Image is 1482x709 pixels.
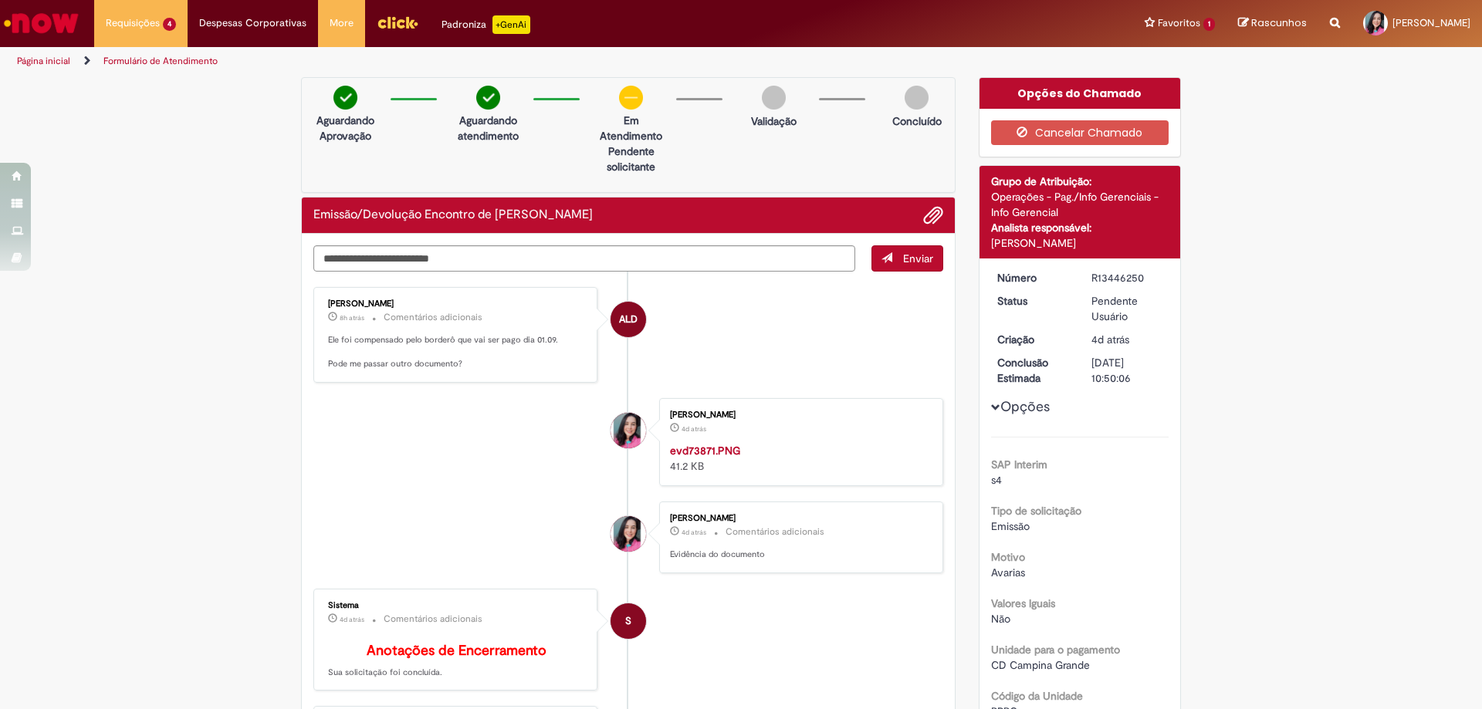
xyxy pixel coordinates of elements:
ul: Trilhas de página [12,47,976,76]
b: Código da Unidade [991,689,1083,703]
a: Rascunhos [1238,16,1307,31]
div: Marcela Jakeline de Araujo Gomes [611,413,646,448]
b: Valores Iguais [991,596,1055,610]
p: Pendente solicitante [594,143,668,174]
b: Motivo [991,550,1025,564]
div: Opções do Chamado [980,78,1181,109]
img: circle-minus.png [619,86,643,110]
p: Concluído [892,113,942,129]
time: 26/08/2025 16:43:58 [682,424,706,434]
div: [PERSON_NAME] [670,410,927,420]
time: 29/08/2025 09:38:57 [340,313,364,322]
dt: Status [986,293,1081,309]
div: 25/08/2025 21:58:18 [1091,332,1163,347]
span: 4d atrás [1091,333,1129,346]
h2: Emissão/Devolução Encontro de Contas Fornecedor Histórico de tíquete [313,208,593,222]
span: Favoritos [1158,15,1200,31]
div: Padroniza [442,15,530,34]
b: SAP Interim [991,457,1047,471]
img: check-circle-green.png [333,86,357,110]
span: Despesas Corporativas [199,15,306,31]
span: 1 [1203,18,1215,31]
a: Página inicial [17,55,70,67]
button: Enviar [871,245,943,272]
span: Rascunhos [1251,15,1307,30]
span: [PERSON_NAME] [1392,16,1470,29]
p: +GenAi [492,15,530,34]
div: Andressa Luiza Da Silva [611,302,646,337]
div: Grupo de Atribuição: [991,174,1169,189]
dt: Número [986,270,1081,285]
p: Aguardando Aprovação [308,113,383,143]
p: Evidência do documento [670,549,927,561]
span: 4d atrás [340,615,364,624]
span: Enviar [903,252,933,265]
div: Marcela Jakeline de Araujo Gomes [611,516,646,552]
span: ALD [619,301,638,338]
span: s4 [991,473,1002,487]
dt: Criação [986,332,1081,347]
div: System [611,603,646,639]
div: R13446250 [1091,270,1163,285]
div: Analista responsável: [991,220,1169,235]
span: 4 [163,18,176,31]
p: Validação [751,113,797,129]
img: ServiceNow [2,8,81,39]
textarea: Digite sua mensagem aqui... [313,245,855,272]
div: [DATE] 10:50:06 [1091,355,1163,386]
p: Sua solicitação foi concluída. [328,643,585,679]
div: Sistema [328,601,585,610]
p: Aguardando atendimento [451,113,526,143]
b: Unidade para o pagamento [991,643,1120,657]
time: 26/08/2025 13:52:29 [340,615,364,624]
span: More [330,15,354,31]
span: Emissão [991,519,1030,533]
b: Anotações de Encerramento [367,642,546,660]
img: img-circle-grey.png [905,86,929,110]
p: Em Atendimento [594,113,668,143]
span: Requisições [106,15,160,31]
time: 26/08/2025 16:41:24 [682,528,706,537]
span: Não [991,612,1010,626]
div: [PERSON_NAME] [670,514,927,523]
small: Comentários adicionais [384,311,482,324]
button: Cancelar Chamado [991,120,1169,145]
div: 41.2 KB [670,443,927,474]
span: 4d atrás [682,424,706,434]
div: [PERSON_NAME] [991,235,1169,251]
a: evd73871.PNG [670,444,740,457]
button: Adicionar anexos [923,205,943,225]
div: Pendente Usuário [1091,293,1163,324]
span: S [625,603,631,640]
span: CD Campina Grande [991,658,1090,672]
div: [PERSON_NAME] [328,299,585,309]
img: img-circle-grey.png [762,86,786,110]
span: 4d atrás [682,528,706,537]
img: click_logo_yellow_360x200.png [377,11,418,34]
span: Avarias [991,566,1025,579]
a: Formulário de Atendimento [103,55,218,67]
time: 25/08/2025 21:58:18 [1091,333,1129,346]
b: Tipo de solicitação [991,504,1081,518]
div: Operações - Pag./Info Gerenciais - Info Gerencial [991,189,1169,220]
small: Comentários adicionais [726,525,824,539]
span: 8h atrás [340,313,364,322]
dt: Conclusão Estimada [986,355,1081,386]
small: Comentários adicionais [384,613,482,626]
img: check-circle-green.png [476,86,500,110]
p: Ele foi compensado pelo borderô que vai ser pago dia 01.09. Pode me passar outro documento? [328,334,585,370]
